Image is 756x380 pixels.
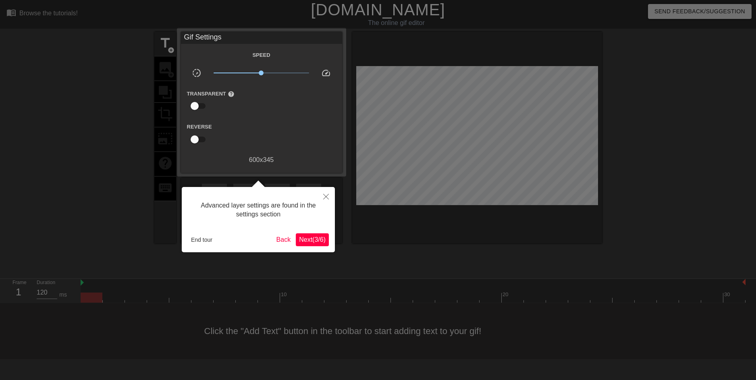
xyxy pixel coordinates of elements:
span: Next ( 3 / 6 ) [299,236,326,243]
button: Close [317,187,335,206]
button: Next [296,233,329,246]
button: Back [273,233,294,246]
button: End tour [188,234,216,246]
div: Advanced layer settings are found in the settings section [188,193,329,227]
